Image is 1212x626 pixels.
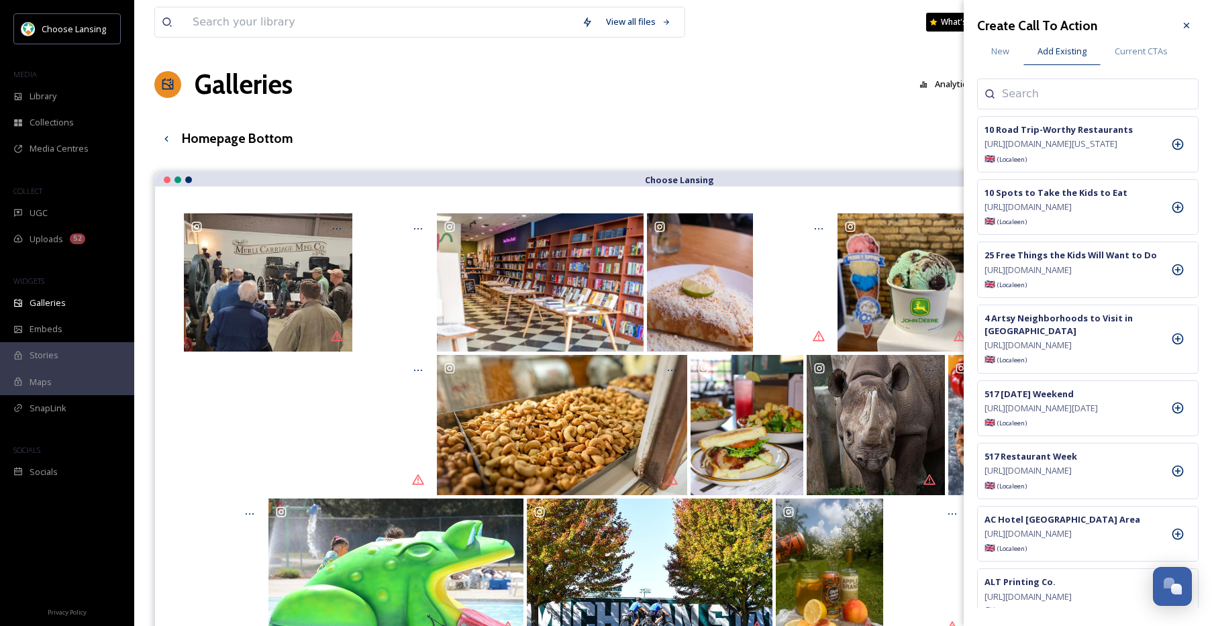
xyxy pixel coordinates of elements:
span: (Locale en ) [997,356,1027,364]
span: (Locale en ) [997,155,1027,164]
input: Search your library [186,7,575,37]
h3: Homepage Bottom [182,129,293,148]
strong: 25 Free Things the Kids Will Want to Do [984,249,1157,261]
span: Library [30,90,56,103]
span: Privacy Policy [48,608,87,617]
span: [URL][DOMAIN_NAME][DATE] [984,402,1098,415]
a: Galleries [195,64,293,105]
span: 🇬🇧 [984,152,1027,165]
span: Add Existing [1038,45,1087,58]
strong: 517 [DATE] Weekend [984,388,1074,400]
span: Galleries [30,297,66,309]
strong: AC Hotel [GEOGRAPHIC_DATA] Area [984,513,1140,525]
span: 🇬🇧 [984,605,1027,617]
span: WIDGETS [13,276,44,286]
img: logo.jpeg [21,22,35,36]
span: [URL][DOMAIN_NAME] [984,201,1072,213]
span: 🇬🇧 [984,416,1027,429]
span: 🇬🇧 [984,479,1027,492]
strong: Choose Lansing [645,174,714,186]
a: What's New [926,13,993,32]
span: Stories [30,349,58,362]
strong: 10 Spots to Take the Kids to Eat [984,187,1127,199]
span: Embeds [30,323,62,335]
span: New [991,45,1009,58]
span: Socials [30,466,58,478]
span: Choose Lansing [42,23,106,35]
span: (Locale en ) [997,419,1027,427]
span: 🇬🇧 [984,215,1027,227]
span: (Locale en ) [997,607,1027,616]
a: View all files [599,9,678,35]
span: 🇬🇧 [984,353,1027,366]
span: MEDIA [13,69,37,79]
span: [URL][DOMAIN_NAME] [984,464,1072,477]
a: Privacy Policy [48,603,87,619]
span: Current CTAs [1115,45,1168,58]
span: [URL][DOMAIN_NAME][US_STATE] [984,138,1117,150]
span: Collections [30,116,74,129]
strong: 4 Artsy Neighborhoods to Visit in [GEOGRAPHIC_DATA] [984,312,1133,337]
span: COLLECT [13,186,42,196]
strong: 517 Restaurant Week [984,450,1077,462]
span: (Locale en ) [997,217,1027,226]
button: Analytics [913,71,978,97]
span: [URL][DOMAIN_NAME] [984,339,1072,352]
button: Open Chat [1153,567,1192,606]
span: (Locale en ) [997,544,1027,553]
strong: ALT Printing Co. [984,576,1056,588]
span: [URL][DOMAIN_NAME] [984,264,1072,276]
span: [URL][DOMAIN_NAME] [984,590,1072,603]
span: Uploads [30,233,63,246]
span: 🇬🇧 [984,541,1027,554]
span: UGC [30,207,48,219]
span: (Locale en ) [997,280,1027,289]
span: 🇬🇧 [984,278,1027,291]
span: Maps [30,376,52,388]
a: Analytics [913,71,984,97]
strong: 10 Road Trip-Worthy Restaurants [984,123,1133,136]
div: 52 [70,233,85,244]
span: Media Centres [30,142,89,155]
input: Search [1002,86,1136,102]
span: (Locale en ) [997,482,1027,490]
span: [URL][DOMAIN_NAME] [984,527,1072,540]
span: SOCIALS [13,445,40,455]
span: SnapLink [30,402,66,415]
h3: Create Call To Action [977,16,1097,36]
